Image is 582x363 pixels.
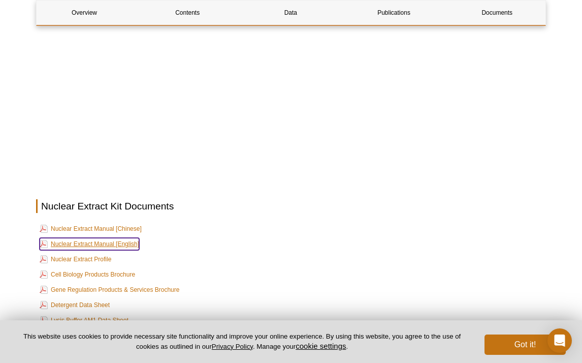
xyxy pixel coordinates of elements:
h2: Nuclear Extract Kit Documents [36,199,546,213]
p: This website uses cookies to provide necessary site functionality and improve your online experie... [16,332,468,351]
a: Nuclear Extract Manual [Chinese] [40,223,142,235]
a: Cell Biology Products Brochure [40,268,135,281]
a: Privacy Policy [212,343,253,350]
a: Nuclear Extract Profile [40,253,111,265]
a: Publications [346,1,442,25]
a: Lysis Buffer AM1 Data Sheet [40,314,128,326]
button: Got it! [484,335,566,355]
a: Gene Regulation Products & Services Brochure [40,284,179,296]
a: Documents [449,1,545,25]
a: Nuclear Extract Manual [English] [40,238,139,250]
a: Data [243,1,338,25]
button: cookie settings [296,342,346,350]
a: Detergent Data Sheet [40,299,110,311]
a: Contents [140,1,235,25]
a: Overview [37,1,132,25]
div: Open Intercom Messenger [547,328,572,353]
